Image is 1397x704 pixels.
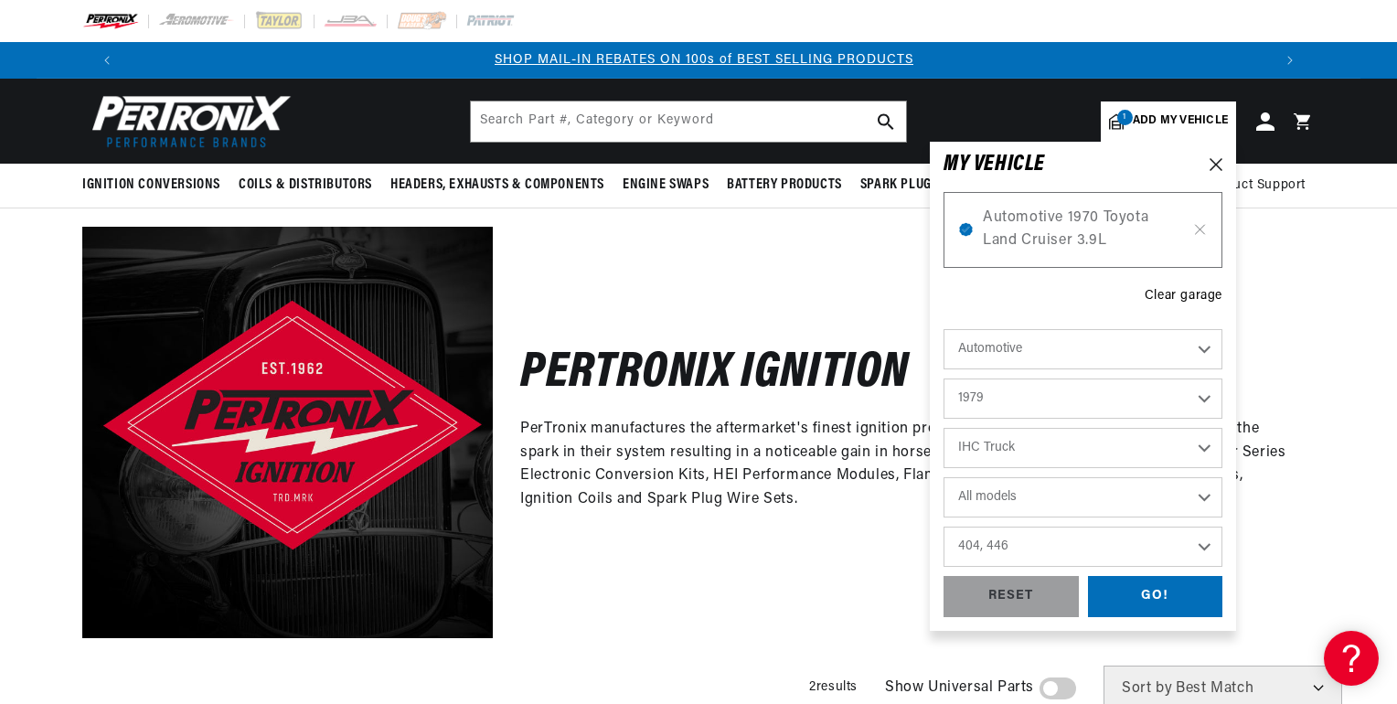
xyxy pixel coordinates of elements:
span: 2 results [809,680,858,694]
div: GO! [1088,576,1223,617]
summary: Headers, Exhausts & Components [381,164,613,207]
button: Translation missing: en.sections.announcements.previous_announcement [89,42,125,79]
h6: MY VEHICLE [944,155,1045,174]
select: Ride Type [944,329,1222,369]
span: Headers, Exhausts & Components [390,176,604,195]
summary: Coils & Distributors [229,164,381,207]
span: Sort by [1122,681,1172,696]
h2: Pertronix Ignition [520,353,909,396]
input: Search Part #, Category or Keyword [471,101,906,142]
select: Engine [944,527,1222,567]
span: Coils & Distributors [239,176,372,195]
a: SHOP MAIL-IN REBATES ON 100s of BEST SELLING PRODUCTS [495,53,913,67]
select: Year [944,379,1222,419]
summary: Product Support [1204,164,1315,208]
div: 2 of 3 [131,50,1277,70]
button: search button [866,101,906,142]
span: Spark Plug Wires [860,176,972,195]
span: Show Universal Parts [885,677,1034,700]
button: Translation missing: en.sections.announcements.next_announcement [1272,42,1308,79]
span: Ignition Conversions [82,176,220,195]
span: Automotive 1970 Toyota Land Cruiser 3.9L [983,207,1183,253]
span: Battery Products [727,176,842,195]
slideshow-component: Translation missing: en.sections.announcements.announcement_bar [37,42,1360,79]
div: RESET [944,576,1079,617]
select: Make [944,428,1222,468]
summary: Spark Plug Wires [851,164,981,207]
summary: Battery Products [718,164,851,207]
a: 1Add my vehicle [1101,101,1236,142]
summary: Engine Swaps [613,164,718,207]
div: Clear garage [1145,286,1222,306]
span: Engine Swaps [623,176,709,195]
img: Pertronix [82,90,293,153]
span: Add my vehicle [1133,112,1228,130]
summary: Ignition Conversions [82,164,229,207]
div: Announcement [131,50,1277,70]
select: Model [944,477,1222,517]
p: PerTronix manufactures the aftermarket's finest ignition products for enthusiasts who want to upg... [520,418,1287,511]
span: Product Support [1204,176,1306,196]
img: Pertronix Ignition [82,227,493,637]
span: 1 [1117,110,1133,125]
